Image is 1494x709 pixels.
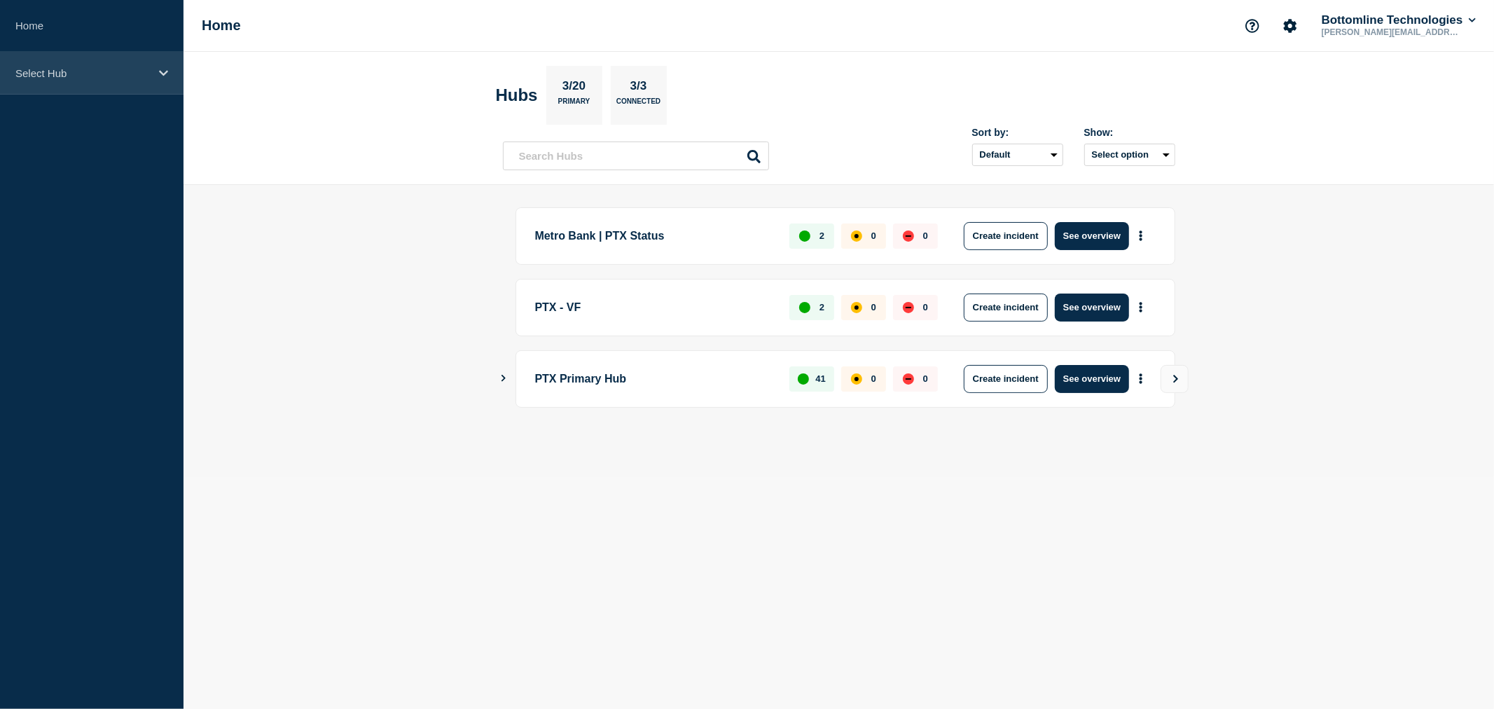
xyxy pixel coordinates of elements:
[972,127,1063,138] div: Sort by:
[1161,365,1189,393] button: View
[1055,365,1129,393] button: See overview
[496,85,538,105] h2: Hubs
[903,302,914,313] div: down
[535,365,774,393] p: PTX Primary Hub
[923,230,928,241] p: 0
[557,79,590,97] p: 3/20
[503,142,769,170] input: Search Hubs
[871,302,876,312] p: 0
[964,294,1048,322] button: Create incident
[1132,294,1150,320] button: More actions
[202,18,241,34] h1: Home
[535,294,774,322] p: PTX - VF
[616,97,660,112] p: Connected
[799,302,810,313] div: up
[819,230,824,241] p: 2
[1319,27,1465,37] p: [PERSON_NAME][EMAIL_ADDRESS][PERSON_NAME][DOMAIN_NAME]
[625,79,652,97] p: 3/3
[1275,11,1305,41] button: Account settings
[1055,294,1129,322] button: See overview
[1319,13,1479,27] button: Bottomline Technologies
[871,230,876,241] p: 0
[851,373,862,385] div: affected
[964,365,1048,393] button: Create incident
[851,302,862,313] div: affected
[1084,127,1175,138] div: Show:
[535,222,774,250] p: Metro Bank | PTX Status
[799,230,810,242] div: up
[1132,366,1150,392] button: More actions
[1238,11,1267,41] button: Support
[558,97,590,112] p: Primary
[923,302,928,312] p: 0
[1084,144,1175,166] button: Select option
[815,373,825,384] p: 41
[923,373,928,384] p: 0
[871,373,876,384] p: 0
[15,67,150,79] p: Select Hub
[964,222,1048,250] button: Create incident
[1132,223,1150,249] button: More actions
[500,373,507,384] button: Show Connected Hubs
[903,230,914,242] div: down
[819,302,824,312] p: 2
[798,373,809,385] div: up
[972,144,1063,166] select: Sort by
[903,373,914,385] div: down
[851,230,862,242] div: affected
[1055,222,1129,250] button: See overview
